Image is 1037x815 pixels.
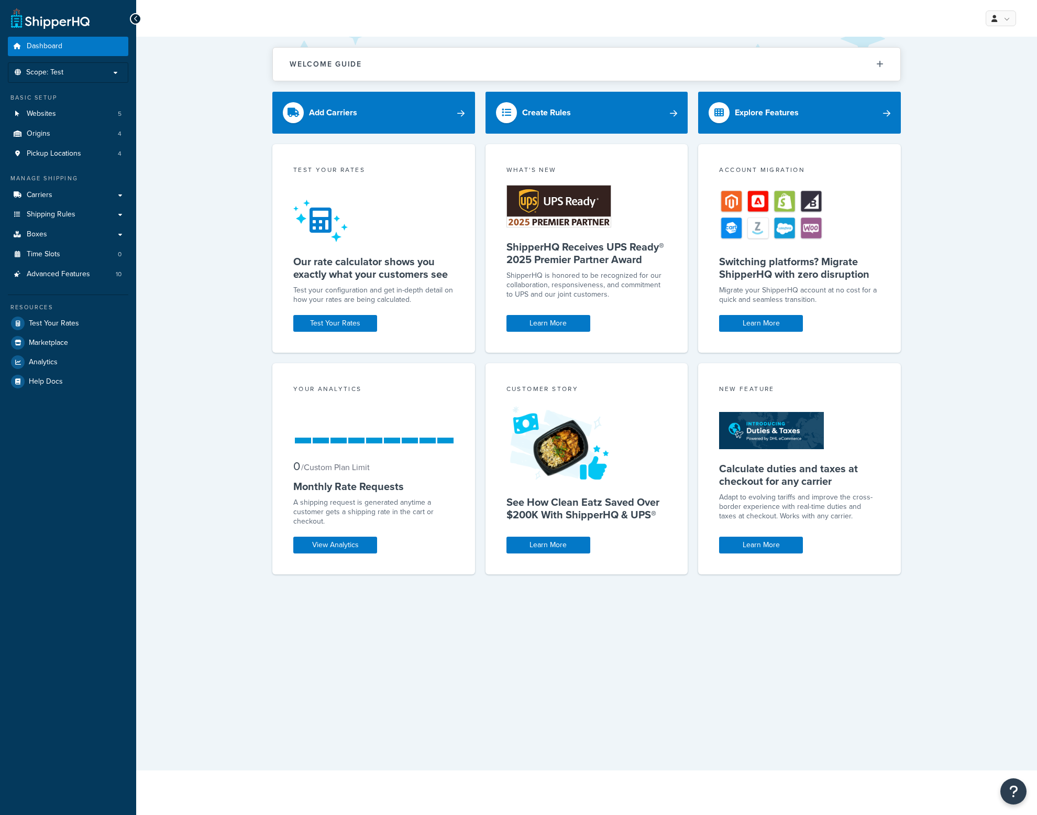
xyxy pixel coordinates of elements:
a: View Analytics [293,537,377,553]
div: What's New [506,165,667,177]
span: Carriers [27,191,52,200]
a: Carriers [8,186,128,205]
div: Explore Features [735,105,799,120]
span: Help Docs [29,377,63,386]
div: A shipping request is generated anytime a customer gets a shipping rate in the cart or checkout. [293,498,454,526]
h5: See How Clean Eatz Saved Over $200K With ShipperHQ & UPS® [506,496,667,521]
a: Websites5 [8,104,128,124]
p: ShipperHQ is honored to be recognized for our collaboration, responsiveness, and commitment to UP... [506,271,667,299]
h5: Monthly Rate Requests [293,480,454,493]
h5: ShipperHQ Receives UPS Ready® 2025 Premier Partner Award [506,241,667,266]
li: Origins [8,124,128,144]
div: Resources [8,303,128,312]
span: Advanced Features [27,270,90,279]
span: Scope: Test [26,68,63,77]
li: Time Slots [8,245,128,264]
a: Add Carriers [272,92,475,134]
button: Open Resource Center [1000,778,1027,805]
span: Analytics [29,358,58,367]
span: Marketplace [29,339,68,347]
span: Shipping Rules [27,210,75,219]
span: 4 [118,129,122,138]
a: Boxes [8,225,128,244]
div: Basic Setup [8,93,128,102]
span: 0 [293,458,300,475]
button: Welcome Guide [273,48,900,81]
span: Dashboard [27,42,62,51]
span: Origins [27,129,50,138]
a: Analytics [8,353,128,372]
li: Websites [8,104,128,124]
p: Adapt to evolving tariffs and improve the cross-border experience with real-time duties and taxes... [719,493,880,521]
a: Learn More [719,315,803,332]
span: Test Your Rates [29,319,79,328]
span: 0 [118,250,122,259]
span: Websites [27,110,56,118]
span: Time Slots [27,250,60,259]
span: 5 [118,110,122,118]
a: Help Docs [8,372,128,391]
h5: Our rate calculator shows you exactly what your customers see [293,255,454,280]
div: Manage Shipping [8,174,128,183]
small: / Custom Plan Limit [301,461,370,473]
a: Advanced Features10 [8,265,128,284]
a: Test Your Rates [293,315,377,332]
h5: Switching platforms? Migrate ShipperHQ with zero disruption [719,255,880,280]
a: Create Rules [486,92,688,134]
div: New Feature [719,384,880,396]
a: Explore Features [698,92,901,134]
div: Test your rates [293,165,454,177]
a: Pickup Locations4 [8,144,128,164]
a: Dashboard [8,37,128,56]
li: Pickup Locations [8,144,128,164]
a: Learn More [719,537,803,553]
div: Your Analytics [293,384,454,396]
a: Shipping Rules [8,205,128,224]
a: Learn More [506,537,590,553]
h2: Welcome Guide [290,60,362,68]
span: Boxes [27,230,47,239]
a: Marketplace [8,333,128,352]
a: Test Your Rates [8,314,128,333]
a: Time Slots0 [8,245,128,264]
div: Account Migration [719,165,880,177]
span: Pickup Locations [27,149,81,158]
span: 10 [116,270,122,279]
a: Origins4 [8,124,128,144]
div: Test your configuration and get in-depth detail on how your rates are being calculated. [293,286,454,305]
div: Create Rules [522,105,571,120]
h5: Calculate duties and taxes at checkout for any carrier [719,462,880,487]
span: 4 [118,149,122,158]
div: Customer Story [506,384,667,396]
li: Advanced Features [8,265,128,284]
div: Add Carriers [309,105,357,120]
a: Learn More [506,315,590,332]
div: Migrate your ShipperHQ account at no cost for a quick and seamless transition. [719,286,880,305]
